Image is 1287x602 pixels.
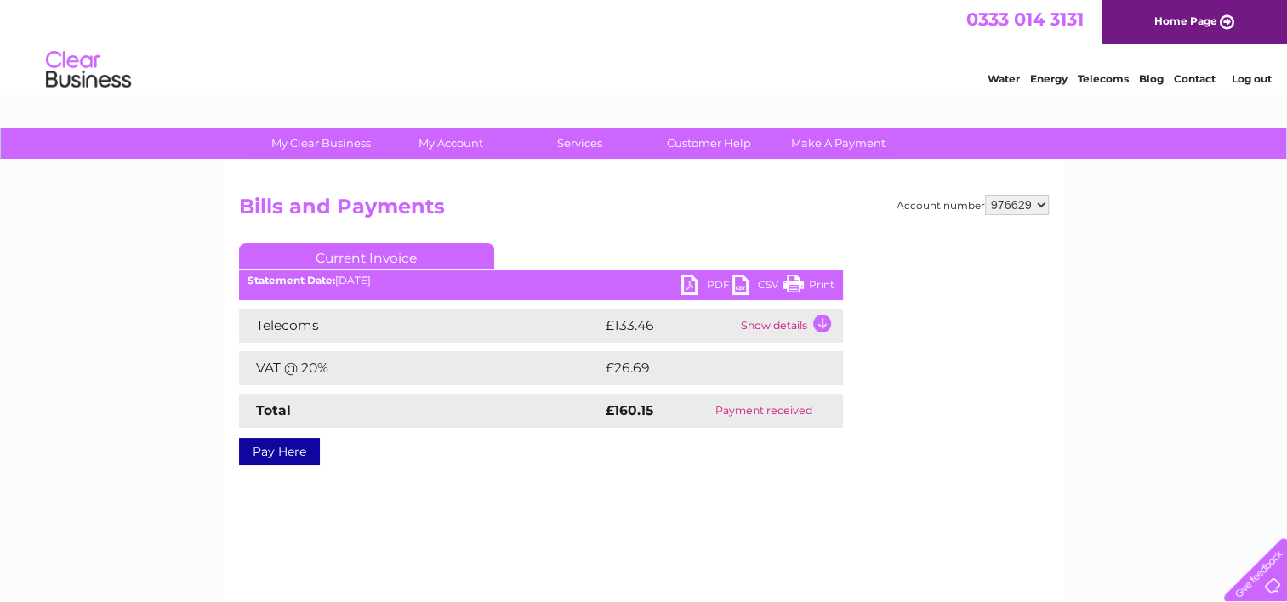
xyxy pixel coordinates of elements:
a: My Clear Business [251,128,391,159]
div: [DATE] [239,275,843,287]
a: Energy [1030,72,1068,85]
a: Make A Payment [768,128,908,159]
h2: Bills and Payments [239,195,1049,227]
strong: £160.15 [606,402,653,418]
a: My Account [380,128,521,159]
a: PDF [681,275,732,299]
a: Current Invoice [239,243,494,269]
a: Log out [1231,72,1271,85]
b: Statement Date: [248,274,335,287]
a: 0333 014 3131 [966,9,1084,30]
a: Pay Here [239,438,320,465]
td: VAT @ 20% [239,351,601,385]
div: Clear Business is a trading name of Verastar Limited (registered in [GEOGRAPHIC_DATA] No. 3667643... [242,9,1046,82]
td: Telecoms [239,309,601,343]
a: Blog [1139,72,1164,85]
a: Water [988,72,1020,85]
strong: Total [256,402,291,418]
td: £26.69 [601,351,810,385]
td: Payment received [685,394,842,428]
div: Account number [897,195,1049,215]
a: Telecoms [1078,72,1129,85]
a: CSV [732,275,783,299]
a: Customer Help [639,128,779,159]
a: Contact [1174,72,1216,85]
td: Show details [737,309,843,343]
img: logo.png [45,44,132,96]
td: £133.46 [601,309,737,343]
a: Services [510,128,650,159]
a: Print [783,275,834,299]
